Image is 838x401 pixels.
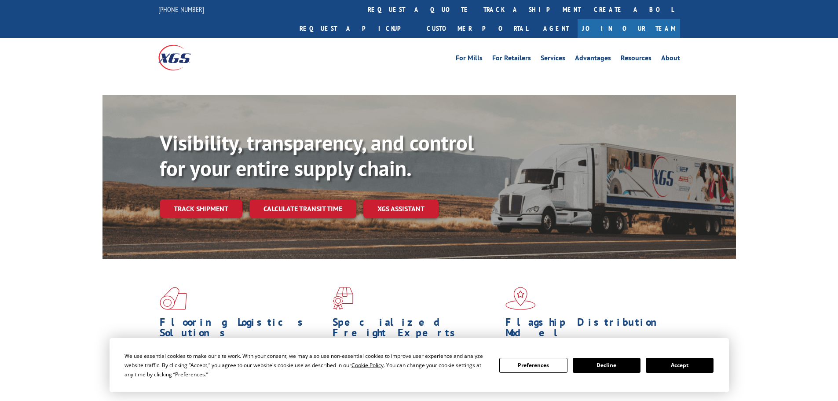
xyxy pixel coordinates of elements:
[621,55,651,64] a: Resources
[534,19,578,38] a: Agent
[333,317,499,342] h1: Specialized Freight Experts
[505,287,536,310] img: xgs-icon-flagship-distribution-model-red
[160,287,187,310] img: xgs-icon-total-supply-chain-intelligence-red
[158,5,204,14] a: [PHONE_NUMBER]
[351,361,384,369] span: Cookie Policy
[505,317,672,342] h1: Flagship Distribution Model
[124,351,489,379] div: We use essential cookies to make our site work. With your consent, we may also use non-essential ...
[646,358,714,373] button: Accept
[420,19,534,38] a: Customer Portal
[160,317,326,342] h1: Flooring Logistics Solutions
[363,199,439,218] a: XGS ASSISTANT
[578,19,680,38] a: Join Our Team
[110,338,729,392] div: Cookie Consent Prompt
[160,129,474,182] b: Visibility, transparency, and control for your entire supply chain.
[249,199,356,218] a: Calculate transit time
[456,55,483,64] a: For Mills
[541,55,565,64] a: Services
[661,55,680,64] a: About
[175,371,205,378] span: Preferences
[573,358,640,373] button: Decline
[492,55,531,64] a: For Retailers
[293,19,420,38] a: Request a pickup
[333,287,353,310] img: xgs-icon-focused-on-flooring-red
[499,358,567,373] button: Preferences
[160,199,242,218] a: Track shipment
[575,55,611,64] a: Advantages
